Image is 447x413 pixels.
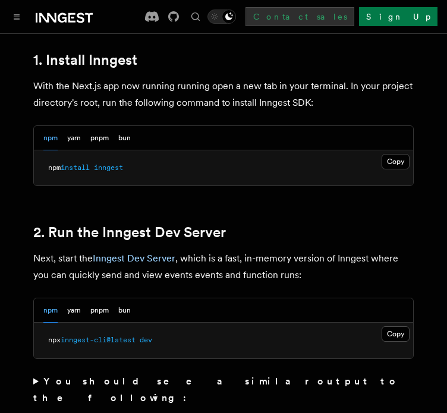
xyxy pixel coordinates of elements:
[33,373,414,406] summary: You should see a similar output to the following:
[245,7,354,26] a: Contact sales
[43,298,58,323] button: npm
[33,376,399,403] strong: You should see a similar output to the following:
[140,336,152,344] span: dev
[188,10,203,24] button: Find something...
[33,250,414,283] p: Next, start the , which is a fast, in-memory version of Inngest where you can quickly send and vi...
[33,78,414,111] p: With the Next.js app now running running open a new tab in your terminal. In your project directo...
[118,298,131,323] button: bun
[43,126,58,150] button: npm
[33,224,226,241] a: 2. Run the Inngest Dev Server
[118,126,131,150] button: bun
[359,7,437,26] a: Sign Up
[382,326,410,342] button: Copy
[61,163,90,172] span: install
[48,163,61,172] span: npm
[33,52,137,68] a: 1. Install Inngest
[67,126,81,150] button: yarn
[93,253,175,264] a: Inngest Dev Server
[61,336,136,344] span: inngest-cli@latest
[94,163,123,172] span: inngest
[67,298,81,323] button: yarn
[48,336,61,344] span: npx
[90,126,109,150] button: pnpm
[382,154,410,169] button: Copy
[90,298,109,323] button: pnpm
[207,10,236,24] button: Toggle dark mode
[10,10,24,24] button: Toggle navigation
